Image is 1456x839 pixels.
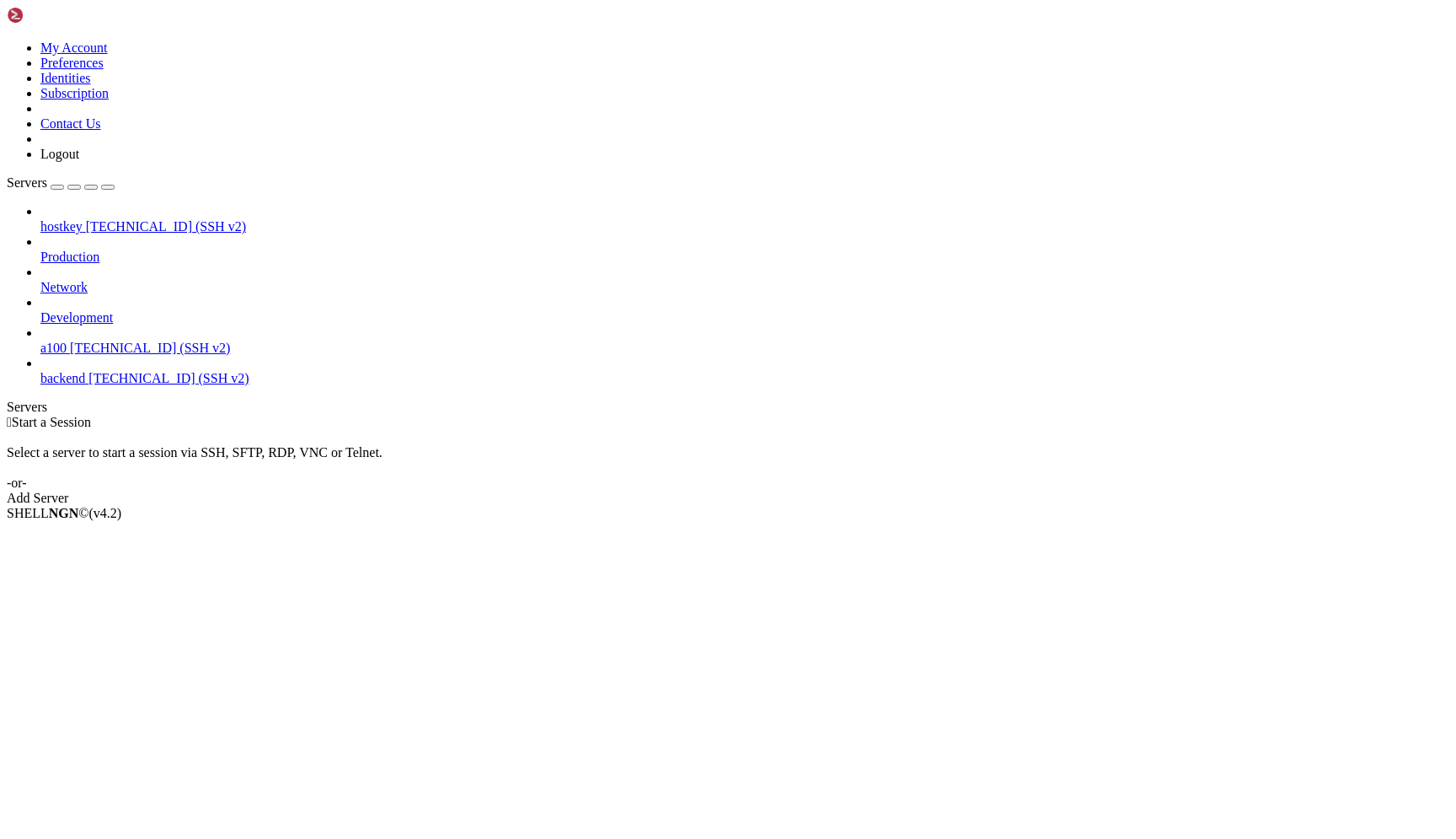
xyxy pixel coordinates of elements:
[40,116,101,131] a: Contact Us
[88,371,249,385] span: [TECHNICAL_ID] (SSH v2)
[40,356,1449,386] li: backend [TECHNICAL_ID] (SSH v2)
[40,310,1449,325] a: Development
[40,280,88,294] span: Network
[40,86,109,100] a: Subscription
[49,506,79,520] b: NGN
[40,341,1449,356] a: a100 [TECHNICAL_ID] (SSH v2)
[7,175,115,190] a: Servers
[7,175,47,190] span: Servers
[40,341,67,355] span: a100
[40,371,1449,386] a: backend [TECHNICAL_ID] (SSH v2)
[40,371,85,385] span: backend
[86,219,246,234] span: [TECHNICAL_ID] (SSH v2)
[40,147,79,161] a: Logout
[40,310,113,325] span: Development
[40,325,1449,356] li: a100 [TECHNICAL_ID] (SSH v2)
[40,265,1449,295] li: Network
[40,204,1449,234] li: hostkey [TECHNICAL_ID] (SSH v2)
[7,400,1449,415] div: Servers
[40,280,1449,295] a: Network
[40,219,1449,234] a: hostkey [TECHNICAL_ID] (SSH v2)
[7,491,1449,506] div: Add Server
[40,71,91,85] a: Identities
[7,506,121,520] span: SHELL ©
[40,250,1449,265] a: Production
[89,506,122,520] span: 4.2.0
[12,415,91,429] span: Start a Session
[40,219,83,234] span: hostkey
[40,295,1449,325] li: Development
[70,341,230,355] span: [TECHNICAL_ID] (SSH v2)
[40,56,104,70] a: Preferences
[40,234,1449,265] li: Production
[40,40,108,55] a: My Account
[7,415,12,429] span: 
[40,250,99,264] span: Production
[7,430,1449,491] div: Select a server to start a session via SSH, SFTP, RDP, VNC or Telnet. -or-
[7,7,104,24] img: Shellngn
